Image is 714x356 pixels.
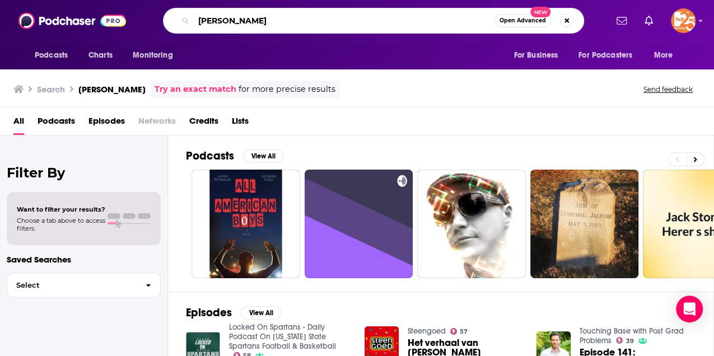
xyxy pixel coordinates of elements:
[616,337,634,344] a: 39
[514,48,558,63] span: For Business
[676,296,703,322] div: Open Intercom Messenger
[232,112,249,135] a: Lists
[13,112,24,135] a: All
[500,18,546,24] span: Open Advanced
[640,85,696,94] button: Send feedback
[17,205,105,213] span: Want to filter your results?
[612,11,631,30] a: Show notifications dropdown
[241,306,281,320] button: View All
[408,326,446,336] a: Steengoed
[578,48,632,63] span: For Podcasters
[580,326,684,345] a: Touching Base with Post Grad Problems
[506,45,572,66] button: open menu
[163,8,584,34] div: Search podcasts, credits, & more...
[78,84,146,95] h3: [PERSON_NAME]
[7,254,161,265] p: Saved Searches
[186,149,283,163] a: PodcastsView All
[81,45,119,66] a: Charts
[37,84,65,95] h3: Search
[7,165,161,181] h2: Filter By
[186,149,234,163] h2: Podcasts
[460,329,468,334] span: 57
[640,11,657,30] a: Show notifications dropdown
[571,45,648,66] button: open menu
[155,83,236,96] a: Try an exact match
[189,112,218,135] a: Credits
[494,14,551,27] button: Open AdvancedNew
[654,48,673,63] span: More
[186,306,232,320] h2: Episodes
[133,48,172,63] span: Monitoring
[125,45,187,66] button: open menu
[450,328,468,335] a: 57
[243,149,283,163] button: View All
[88,112,125,135] a: Episodes
[671,8,696,33] span: Logged in as kerrifulks
[38,112,75,135] a: Podcasts
[27,45,82,66] button: open menu
[671,8,696,33] button: Show profile menu
[671,8,696,33] img: User Profile
[88,48,113,63] span: Charts
[35,48,68,63] span: Podcasts
[229,322,336,351] a: Locked On Spartans - Daily Podcast On Michigan State Spartans Football & Basketball
[194,12,494,30] input: Search podcasts, credits, & more...
[7,273,161,298] button: Select
[626,339,634,344] span: 39
[138,112,176,135] span: Networks
[530,7,550,17] span: New
[17,217,105,232] span: Choose a tab above to access filters.
[239,83,335,96] span: for more precise results
[186,306,281,320] a: EpisodesView All
[7,282,137,289] span: Select
[18,10,126,31] img: Podchaser - Follow, Share and Rate Podcasts
[646,45,687,66] button: open menu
